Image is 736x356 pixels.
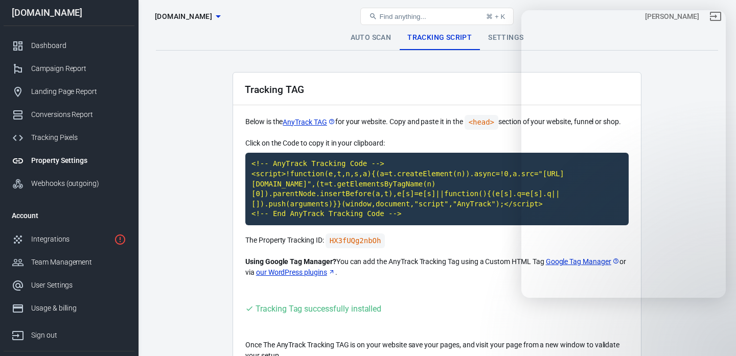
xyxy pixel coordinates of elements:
[256,267,335,278] a: our WordPress plugins
[486,13,505,20] div: ⌘ + K
[31,280,126,291] div: User Settings
[4,103,134,126] a: Conversions Report
[703,4,728,29] a: Sign out
[4,228,134,251] a: Integrations
[256,302,381,315] div: Tracking Tag successfully installed
[4,149,134,172] a: Property Settings
[31,234,110,245] div: Integrations
[31,330,126,341] div: Sign out
[4,57,134,80] a: Campaign Report
[151,7,224,26] button: [DOMAIN_NAME]
[31,109,126,120] div: Conversions Report
[31,63,126,74] div: Campaign Report
[283,117,335,128] a: AnyTrack TAG
[326,233,385,248] code: Click to copy
[31,132,126,143] div: Tracking Pixels
[155,10,212,23] span: bioslim.site
[360,8,514,25] button: Find anything...⌘ + K
[31,257,126,268] div: Team Management
[31,155,126,166] div: Property Settings
[342,26,400,50] a: Auto Scan
[4,274,134,297] a: User Settings
[4,320,134,347] a: Sign out
[4,126,134,149] a: Tracking Pixels
[4,297,134,320] a: Usage & billing
[4,172,134,195] a: Webhooks (outgoing)
[4,80,134,103] a: Landing Page Report
[31,303,126,314] div: Usage & billing
[4,251,134,274] a: Team Management
[31,40,126,51] div: Dashboard
[245,153,629,225] code: Click to copy
[114,233,126,246] svg: 1 networks not verified yet
[245,115,629,130] p: Below is the for your website. Copy and paste it in the section of your website, funnel or shop.
[245,138,629,149] p: Click on the Code to copy it in your clipboard:
[4,203,134,228] li: Account
[399,26,480,50] a: Tracking Script
[245,84,304,95] h2: Tracking TAG
[701,306,726,330] iframe: Intercom live chat
[480,26,532,50] a: Settings
[465,115,498,130] code: <head>
[4,8,134,17] div: [DOMAIN_NAME]
[31,178,126,189] div: Webhooks (outgoing)
[521,10,726,298] iframe: Intercom live chat
[31,86,126,97] div: Landing Page Report
[379,13,426,20] span: Find anything...
[245,233,629,248] p: The Property Tracking ID:
[245,256,629,278] p: You can add the AnyTrack Tracking Tag using a Custom HTML Tag or via .
[245,302,381,315] div: Visit your website to trigger the Tracking Tag and validate your setup.
[4,34,134,57] a: Dashboard
[245,257,336,266] strong: Using Google Tag Manager?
